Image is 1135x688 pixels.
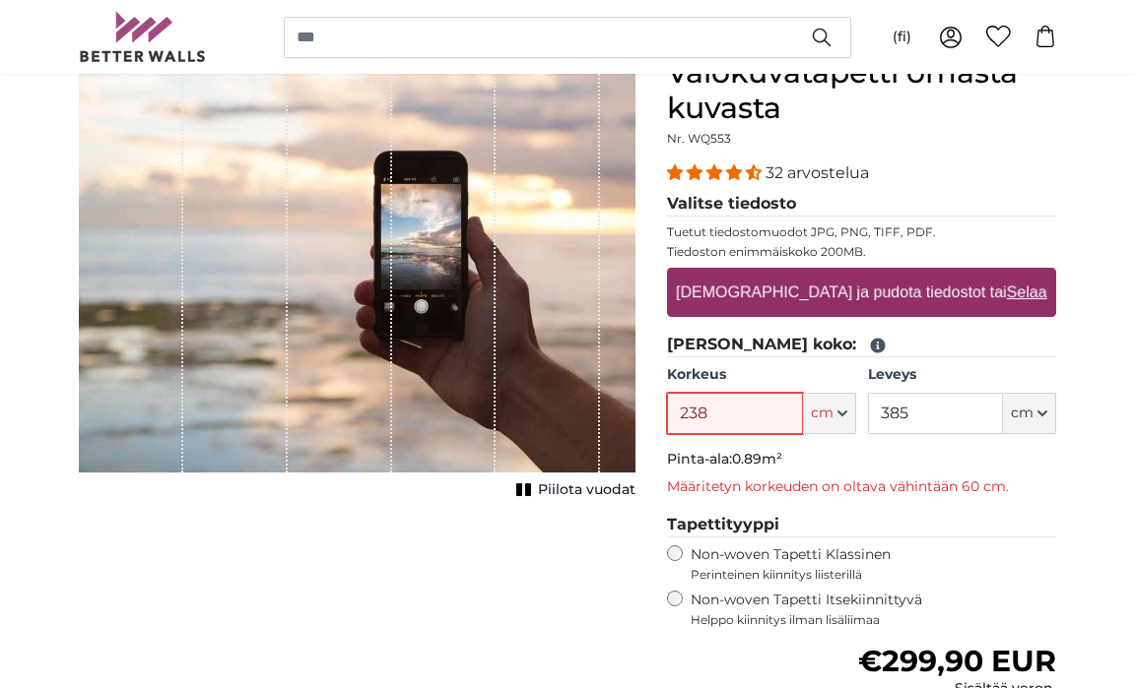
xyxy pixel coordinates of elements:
legend: Valitse tiedosto [667,192,1056,217]
span: cm [1011,404,1034,423]
button: cm [803,393,856,434]
h1: Valokuvatapetti omasta kuvasta [667,55,1056,126]
p: Tiedoston enimmäiskoko 200MB. [667,244,1056,260]
u: Selaa [1007,283,1047,300]
div: 1 of 1 [79,55,635,504]
span: Nr. WQ553 [667,131,731,146]
span: 32 arvostelua [766,163,869,182]
p: Pinta-ala: [667,450,1056,469]
label: Non-woven Tapetti Klassinen [691,545,1056,583]
span: cm [811,404,834,423]
span: 4.31 stars [667,163,766,182]
span: Helppo kiinnitys ilman lisäliimaa [691,612,1056,628]
span: Piilota vuodat [538,480,635,500]
span: €299,90 EUR [858,643,1056,679]
button: cm [1003,393,1056,434]
p: Määritetyn korkeuden on oltava vähintään 60 cm. [667,477,1056,497]
span: 0.89m² [732,450,782,468]
span: Perinteinen kiinnitys liisterillä [691,567,1056,583]
label: Korkeus [667,365,855,385]
label: Leveys [868,365,1056,385]
legend: Tapettityyppi [667,513,1056,537]
img: Betterwalls [79,12,207,62]
label: [DEMOGRAPHIC_DATA] ja pudota tiedostot tai [668,273,1054,312]
button: (fi) [877,20,927,55]
label: Non-woven Tapetti Itsekiinnittyvä [691,591,1056,628]
p: Tuetut tiedostomuodot JPG, PNG, TIFF, PDF. [667,224,1056,240]
button: Piilota vuodat [510,476,635,504]
legend: [PERSON_NAME] koko: [667,333,1056,357]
